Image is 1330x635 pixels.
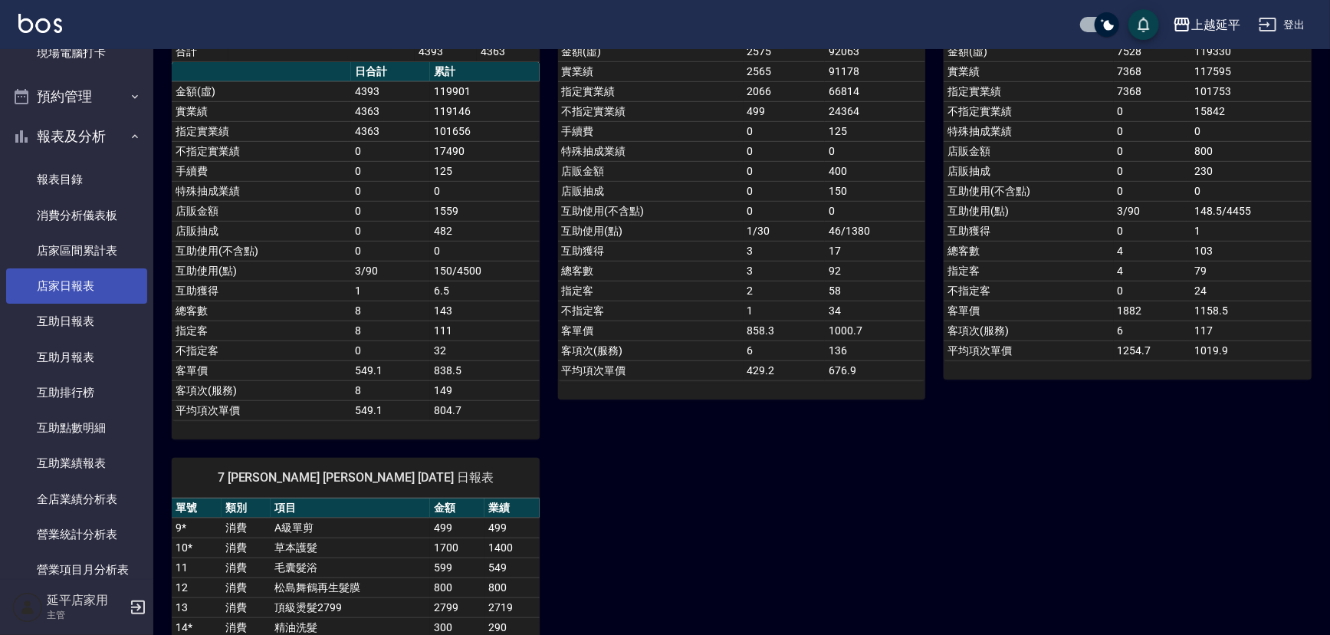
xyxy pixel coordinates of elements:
td: 頂級燙髮2799 [271,597,430,617]
td: 不指定實業績 [558,101,744,121]
td: 858.3 [744,321,826,341]
p: 主管 [47,608,125,622]
td: 0 [351,141,430,161]
td: 1000.7 [825,321,925,341]
td: 1019.9 [1191,341,1312,360]
td: 4393 [351,81,430,101]
td: 不指定客 [944,281,1113,301]
td: 429.2 [744,360,826,380]
td: 特殊抽成業績 [944,121,1113,141]
td: 0 [1114,121,1191,141]
td: 46/1380 [825,221,925,241]
td: 150 [825,181,925,201]
td: 0 [351,241,430,261]
td: 24 [1191,281,1312,301]
button: 預約管理 [6,77,147,117]
td: 不指定實業績 [944,101,1113,121]
td: 136 [825,341,925,360]
td: 101753 [1191,81,1312,101]
td: 0 [351,161,430,181]
a: 互助業績報表 [6,446,147,481]
td: 676.9 [825,360,925,380]
td: 599 [430,558,484,577]
td: 0 [744,141,826,161]
td: 實業績 [558,61,744,81]
td: 0 [1114,141,1191,161]
td: 4393 [415,41,477,61]
a: 消費分析儀表板 [6,198,147,233]
td: 1 [351,281,430,301]
td: 消費 [222,518,271,538]
td: 1700 [430,538,484,558]
td: 15842 [1191,101,1312,121]
td: 指定實業績 [944,81,1113,101]
td: 8 [351,301,430,321]
td: 117595 [1191,61,1312,81]
td: 互助獲得 [558,241,744,261]
table: a dense table [172,62,540,421]
td: 1158.5 [1191,301,1312,321]
a: 互助月報表 [6,340,147,375]
td: 400 [825,161,925,181]
td: 消費 [222,538,271,558]
td: 1882 [1114,301,1191,321]
td: 0 [351,181,430,201]
td: 手續費 [558,121,744,141]
td: 平均項次單價 [172,400,351,420]
td: 4 [1114,241,1191,261]
td: 4 [1114,261,1191,281]
a: 現場電腦打卡 [6,35,147,71]
td: 0 [1114,281,1191,301]
button: 登出 [1253,11,1312,39]
td: 2565 [744,61,826,81]
td: 0 [1191,121,1312,141]
td: 1400 [484,538,539,558]
button: 上越延平 [1167,9,1246,41]
td: 0 [351,221,430,241]
td: 1 [1191,221,1312,241]
td: 150/4500 [430,261,540,281]
td: 7368 [1114,61,1191,81]
td: 互助使用(點) [558,221,744,241]
th: 累計 [430,62,540,82]
td: 0 [1114,221,1191,241]
td: 91178 [825,61,925,81]
td: 合計 [172,41,228,61]
td: 143 [430,301,540,321]
a: 營業統計分析表 [6,517,147,552]
td: 66814 [825,81,925,101]
td: 草本護髮 [271,538,430,558]
td: 0 [430,241,540,261]
td: 店販金額 [558,161,744,181]
td: 實業績 [944,61,1113,81]
td: 松島舞鶴再生髮膜 [271,577,430,597]
td: 32 [430,341,540,360]
td: 800 [484,577,539,597]
td: 1 [744,301,826,321]
a: 報表目錄 [6,162,147,197]
td: 金額(虛) [944,41,1113,61]
td: 800 [430,577,484,597]
td: 0 [351,341,430,360]
td: 不指定客 [558,301,744,321]
td: 0 [1191,181,1312,201]
td: 2066 [744,81,826,101]
td: 549.1 [351,400,430,420]
td: 客項次(服務) [172,380,351,400]
th: 金額 [430,498,484,518]
a: 11 [176,561,188,574]
a: 13 [176,601,188,614]
td: 消費 [222,597,271,617]
td: 店販抽成 [172,221,351,241]
td: 119901 [430,81,540,101]
td: 6.5 [430,281,540,301]
td: 119146 [430,101,540,121]
td: 不指定客 [172,341,351,360]
td: 客項次(服務) [558,341,744,360]
td: 800 [1191,141,1312,161]
button: save [1128,9,1159,40]
td: 92063 [825,41,925,61]
td: 店販金額 [172,201,351,221]
td: 549 [484,558,539,577]
td: 金額(虛) [558,41,744,61]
